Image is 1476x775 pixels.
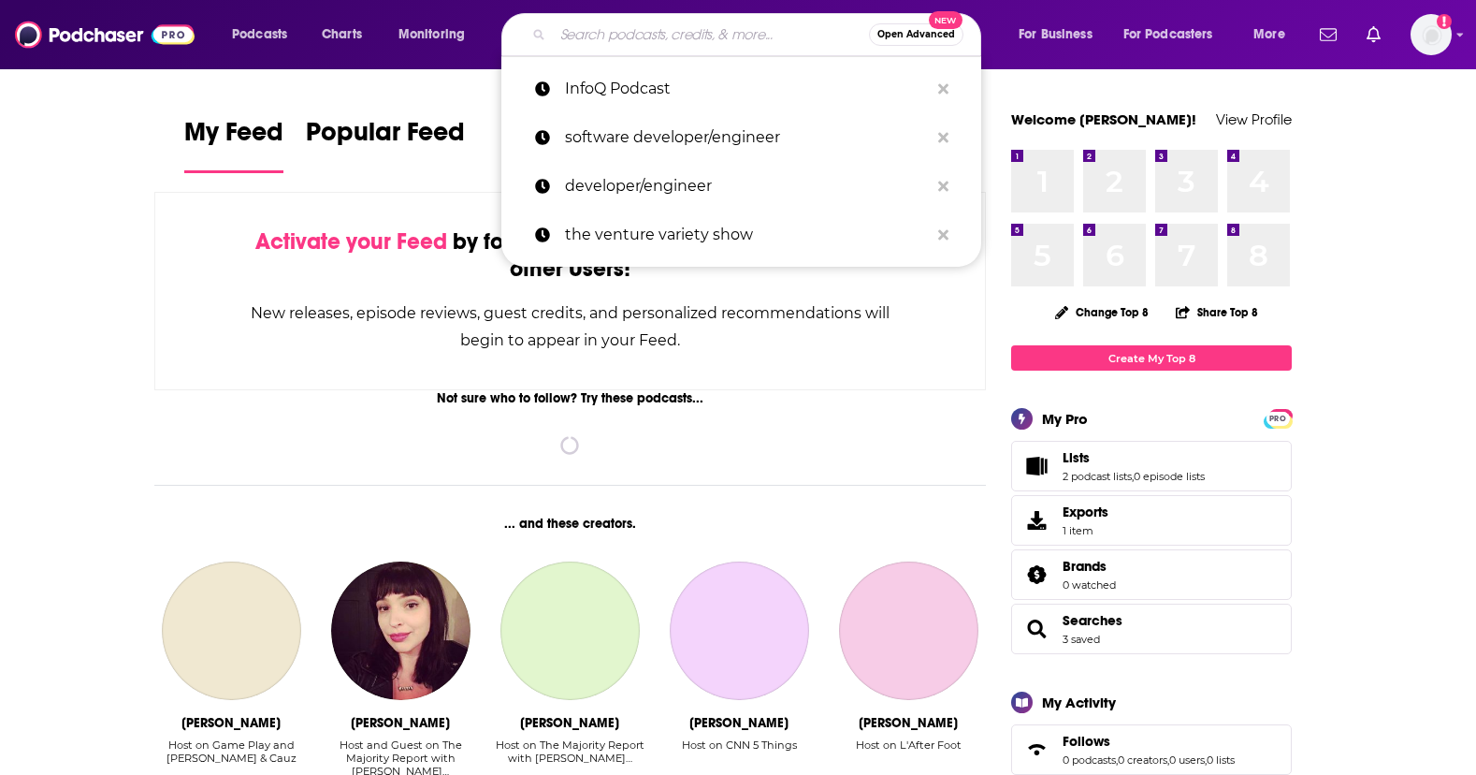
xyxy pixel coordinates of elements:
input: Search podcasts, credits, & more... [553,20,869,50]
div: New releases, episode reviews, guest credits, and personalized recommendations will begin to appe... [249,300,891,354]
div: My Pro [1042,410,1088,428]
span: , [1167,753,1169,767]
p: InfoQ Podcast [565,65,929,113]
span: , [1132,470,1134,483]
a: Welcome [PERSON_NAME]! [1011,110,1196,128]
div: Jerome Rothen [859,715,958,731]
span: Exports [1018,507,1055,534]
button: open menu [1111,20,1240,50]
span: , [1116,753,1118,767]
a: Follows [1018,737,1055,763]
div: Not sure who to follow? Try these podcasts... [154,390,986,406]
a: 0 podcasts [1063,753,1116,767]
svg: Add a profile image [1437,14,1452,29]
a: PRO [1266,411,1289,425]
button: open menu [385,20,489,50]
a: Searches [1018,616,1055,642]
a: Jerome Rothen [839,562,977,700]
a: 0 episode lists [1134,470,1205,483]
span: New [929,11,962,29]
div: Host on L'After Foot [856,738,962,752]
a: Brands [1018,562,1055,588]
span: , [1205,753,1207,767]
div: My Activity [1042,694,1116,711]
div: Matthew Cauz [181,715,281,731]
span: Lists [1011,441,1292,491]
div: ... and these creators. [154,516,986,532]
a: 2 podcast lists [1063,470,1132,483]
div: Jamie Peck [351,715,450,731]
div: Host on The Majority Report with [PERSON_NAME]… [493,738,647,765]
a: Searches [1063,612,1122,629]
a: the venture variety show [501,211,981,259]
button: open menu [1006,20,1116,50]
a: Exports [1011,495,1292,546]
button: Show profile menu [1411,14,1452,55]
a: InfoQ Podcast [501,65,981,113]
span: Exports [1063,504,1108,520]
span: 1 item [1063,524,1108,537]
span: More [1253,22,1285,48]
p: software developer/engineer [565,113,929,162]
span: Follows [1011,724,1292,775]
a: 0 watched [1063,578,1116,592]
a: My Feed [184,116,283,173]
span: Brands [1011,549,1292,600]
a: Taylor Galgano [670,562,808,700]
div: Host on Game Play and [PERSON_NAME] & Cauz [154,738,309,765]
button: open menu [219,20,311,50]
button: Share Top 8 [1175,294,1259,330]
span: For Podcasters [1123,22,1213,48]
span: Follows [1063,733,1110,750]
img: Jamie Peck [331,562,470,700]
a: Lists [1063,449,1205,466]
img: User Profile [1411,14,1452,55]
a: Follows [1063,733,1235,750]
span: Charts [322,22,362,48]
button: Open AdvancedNew [869,23,963,46]
span: Searches [1011,604,1292,654]
div: Michael J Brooks [520,715,619,731]
a: View Profile [1216,110,1292,128]
a: Show notifications dropdown [1359,19,1388,51]
span: Podcasts [232,22,287,48]
span: Brands [1063,558,1107,575]
a: developer/engineer [501,162,981,211]
a: Popular Feed [306,116,465,173]
div: by following Podcasts, Creators, Lists, and other Users! [249,228,891,283]
p: the venture variety show [565,211,929,259]
p: developer/engineer [565,162,929,211]
span: PRO [1266,412,1289,426]
a: Matthew Cauz [162,562,300,700]
button: Change Top 8 [1044,300,1160,324]
a: Create My Top 8 [1011,345,1292,371]
span: My Feed [184,116,283,159]
span: Activate your Feed [255,227,447,256]
a: 0 creators [1118,753,1167,767]
span: Popular Feed [306,116,465,159]
button: open menu [1240,20,1309,50]
img: Podchaser - Follow, Share and Rate Podcasts [15,17,195,52]
a: Charts [310,20,373,50]
a: 3 saved [1063,633,1100,646]
span: For Business [1019,22,1093,48]
a: Lists [1018,453,1055,479]
a: 0 users [1169,753,1205,767]
div: Search podcasts, credits, & more... [519,13,999,56]
a: Michael J Brooks [500,562,639,700]
a: Brands [1063,558,1116,575]
span: Logged in as TrevorC [1411,14,1452,55]
a: 0 lists [1207,753,1235,767]
span: Monitoring [398,22,465,48]
span: Open Advanced [877,30,955,39]
div: Host on CNN 5 Things [682,738,797,752]
a: software developer/engineer [501,113,981,162]
div: Taylor Galgano [689,715,789,731]
a: Show notifications dropdown [1312,19,1344,51]
span: Lists [1063,449,1090,466]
